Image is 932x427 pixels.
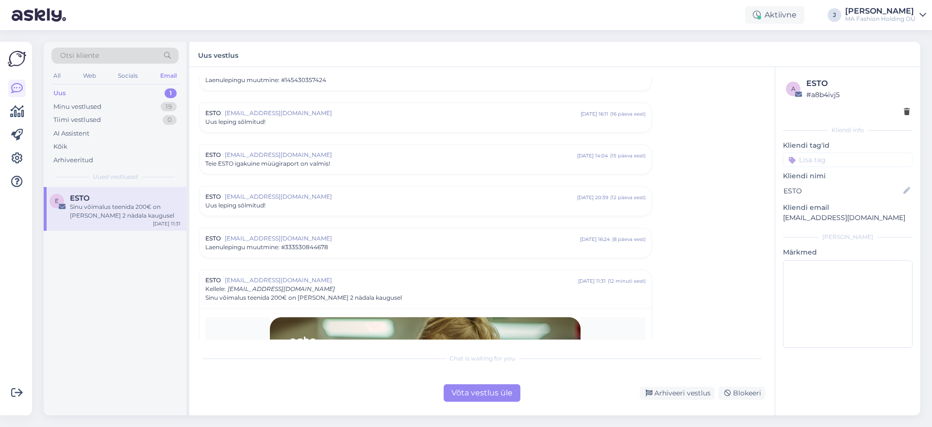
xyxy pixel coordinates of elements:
div: Arhiveeri vestlus [640,387,715,400]
span: Laenulepingu muutmine: #333530844678 [205,243,328,252]
div: Uus [53,88,66,98]
a: [PERSON_NAME]MA Fashion Holding OÜ [845,7,926,23]
p: Kliendi email [783,203,913,213]
span: [EMAIL_ADDRESS][DOMAIN_NAME] [225,192,577,201]
div: Minu vestlused [53,102,101,112]
div: J [828,8,841,22]
div: Kliendi info [783,126,913,135]
span: Teie ESTO igakuine müügiraport on valmis! [205,159,330,168]
div: [DATE] 14:04 [577,152,608,159]
span: [EMAIL_ADDRESS][DOMAIN_NAME] [225,276,578,285]
div: # a8b4ivj5 [806,89,910,100]
div: Email [158,69,179,82]
span: Kellele : [205,285,226,292]
span: ESTO [205,192,221,201]
div: All [51,69,63,82]
div: Tiimi vestlused [53,115,101,125]
div: ESTO [806,78,910,89]
div: [DATE] 11:31 [578,277,606,285]
div: ( 12 minuti eest ) [608,277,646,285]
span: Otsi kliente [60,51,99,61]
span: [EMAIL_ADDRESS][DOMAIN_NAME] [225,151,577,159]
div: Blokeeri [718,387,765,400]
div: ( 15 päeva eest ) [610,152,646,159]
div: ( 8 päeva eest ) [612,236,646,243]
p: Märkmed [783,247,913,257]
span: E [55,197,59,205]
div: Arhiveeritud [53,155,93,165]
div: 0 [163,115,177,125]
span: [EMAIL_ADDRESS][DOMAIN_NAME] [225,234,580,243]
label: Uus vestlus [198,48,238,61]
div: MA Fashion Holding OÜ [845,15,915,23]
div: [DATE] 11:31 [153,220,181,227]
div: [DATE] 16:24 [580,236,610,243]
div: Võta vestlus üle [444,384,520,402]
span: Uued vestlused [93,172,138,181]
img: Askly Logo [8,50,26,68]
div: [DATE] 20:39 [577,194,608,201]
span: Laenulepingu muutmine: #145430357424 [205,76,326,85]
div: [PERSON_NAME] [845,7,915,15]
span: Uus leping sõlmitud! [205,201,266,210]
div: ( 12 päeva eest ) [610,194,646,201]
span: Sinu võimalus teenida 200€ on [PERSON_NAME] 2 nädala kaugusel [205,293,402,302]
div: 19 [161,102,177,112]
input: Lisa tag [783,153,913,167]
span: [EMAIL_ADDRESS][DOMAIN_NAME] [228,285,335,292]
div: [PERSON_NAME] [783,233,913,241]
span: ESTO [205,151,221,159]
div: Aktiivne [745,6,804,24]
div: 1 [165,88,177,98]
p: Kliendi nimi [783,171,913,181]
span: ESTO [205,234,221,243]
div: Socials [116,69,140,82]
p: Kliendi tag'id [783,140,913,151]
span: ESTO [205,109,221,118]
span: ESTO [205,276,221,285]
span: Uus leping sõlmitud! [205,118,266,126]
span: [EMAIL_ADDRESS][DOMAIN_NAME] [225,109,581,118]
div: AI Assistent [53,129,89,138]
div: Sinu võimalus teenida 200€ on [PERSON_NAME] 2 nädala kaugusel [70,203,181,220]
p: [EMAIL_ADDRESS][DOMAIN_NAME] [783,213,913,223]
div: [DATE] 16:11 [581,110,608,118]
span: a [791,85,796,92]
div: Web [81,69,98,82]
span: ESTO [70,194,90,203]
div: Chat is waiting for you [199,354,765,363]
input: Lisa nimi [783,186,901,196]
div: Kõik [53,142,67,152]
div: ( 16 päeva eest ) [610,110,646,118]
